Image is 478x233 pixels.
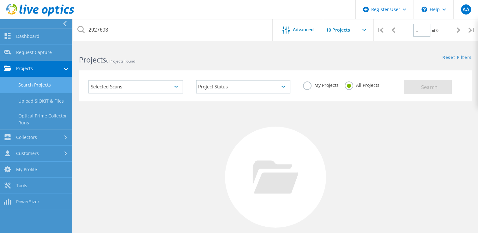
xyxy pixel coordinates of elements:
[404,80,452,94] button: Search
[465,19,478,41] div: |
[303,81,338,87] label: My Projects
[293,27,314,32] span: Advanced
[462,7,469,12] span: AA
[79,55,106,65] b: Projects
[196,80,291,93] div: Project Status
[6,13,74,18] a: Live Optics Dashboard
[421,84,438,91] span: Search
[106,58,135,64] span: 0 Projects Found
[432,28,439,33] span: of 0
[88,80,183,93] div: Selected Scans
[374,19,387,41] div: |
[421,7,427,12] svg: \n
[442,55,472,61] a: Reset Filters
[73,19,273,41] input: Search projects by name, owner, ID, company, etc
[345,81,379,87] label: All Projects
